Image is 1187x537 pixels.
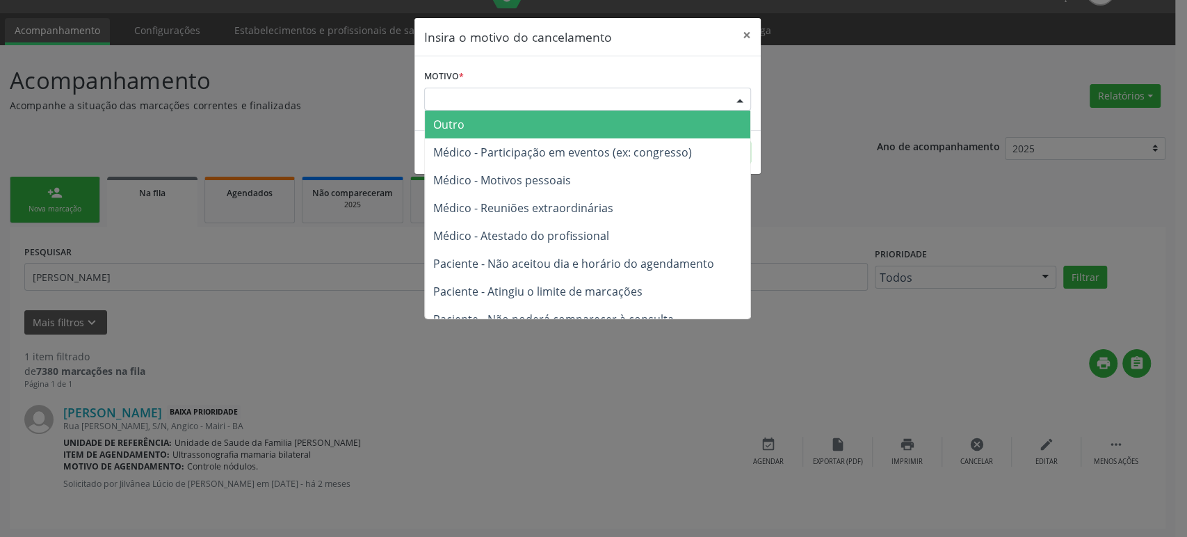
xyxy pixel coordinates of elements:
span: Médico - Atestado do profissional [433,228,609,243]
span: Médico - Participação em eventos (ex: congresso) [433,145,692,160]
span: Médico - Motivos pessoais [433,173,571,188]
span: Paciente - Não aceitou dia e horário do agendamento [433,256,714,271]
label: Motivo [424,66,464,88]
span: Outro [433,117,465,132]
span: Paciente - Atingiu o limite de marcações [433,284,643,299]
h5: Insira o motivo do cancelamento [424,28,612,46]
button: Close [733,18,761,52]
span: Médico - Reuniões extraordinárias [433,200,613,216]
span: Paciente - Não poderá comparecer à consulta [433,312,674,327]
